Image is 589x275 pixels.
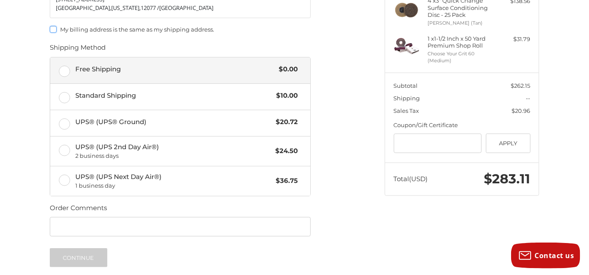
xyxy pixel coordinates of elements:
div: $31.79 [496,35,531,44]
button: Contact us [511,243,580,269]
span: Free Shipping [76,64,275,74]
button: Apply [486,134,531,153]
span: $36.75 [271,176,298,186]
span: -- [526,95,531,102]
span: $0.00 [274,64,298,74]
span: 1 business day [76,182,272,190]
span: 2 business days [76,152,271,160]
span: Sales Tax [394,107,419,114]
h4: 1 x 1-1/2 Inch x 50 Yard Premium Shop Roll [428,35,494,49]
li: Choose Your Grit 60 (Medium) [428,50,494,64]
span: UPS® (UPS Next Day Air®) [76,172,272,190]
div: Coupon/Gift Certificate [394,121,531,130]
span: $20.72 [271,117,298,127]
span: 12077 / [141,4,159,12]
button: Continue [50,248,107,267]
legend: Shipping Method [50,43,106,57]
span: $10.00 [272,91,298,101]
span: [US_STATE], [111,4,141,12]
span: $24.50 [271,146,298,156]
span: $283.11 [484,171,531,187]
span: Total (USD) [394,175,428,183]
span: [GEOGRAPHIC_DATA], [56,4,111,12]
span: $20.96 [512,107,531,114]
span: $262.15 [511,82,531,89]
input: Gift Certificate or Coupon Code [394,134,482,153]
span: UPS® (UPS® Ground) [76,117,272,127]
span: [GEOGRAPHIC_DATA] [159,4,213,12]
span: Shipping [394,95,420,102]
li: [PERSON_NAME] (Tan) [428,19,494,27]
label: My billing address is the same as my shipping address. [50,26,311,33]
span: Subtotal [394,82,418,89]
span: Contact us [535,251,574,260]
span: Standard Shipping [76,91,272,101]
span: UPS® (UPS 2nd Day Air®) [76,142,271,160]
legend: Order Comments [50,203,107,217]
